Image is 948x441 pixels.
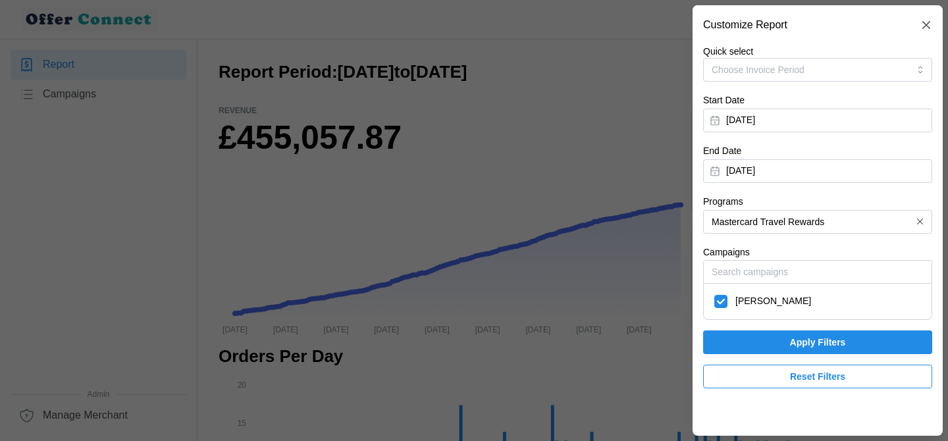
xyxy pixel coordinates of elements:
[703,45,932,58] p: Quick select
[703,109,932,132] button: [DATE]
[703,195,743,209] label: Programs
[703,365,932,388] button: Reset Filters
[703,93,745,108] label: Start Date
[703,246,750,260] label: Campaigns
[703,20,787,30] h2: Customize Report
[712,65,804,75] span: Choose Invoice Period
[735,294,811,309] span: [PERSON_NAME]
[703,58,932,82] button: Choose Invoice Period
[703,159,932,183] button: [DATE]
[790,331,846,353] span: Apply Filters
[790,365,845,388] span: Reset Filters
[703,144,741,159] label: End Date
[703,260,932,284] input: Search campaigns
[703,330,932,354] button: Apply Filters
